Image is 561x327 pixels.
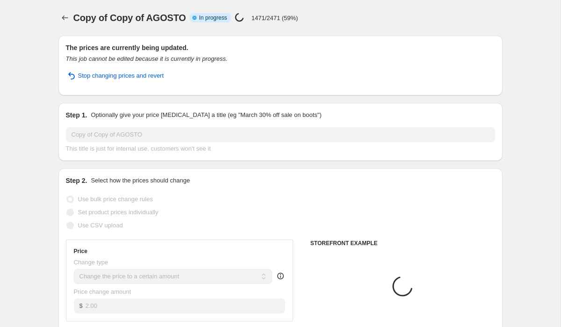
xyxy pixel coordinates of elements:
span: Stop changing prices and revert [78,71,164,80]
h2: Step 1. [66,110,87,120]
span: $ [79,302,83,309]
i: This job cannot be edited because it is currently in progress. [66,55,228,62]
input: 30% off holiday sale [66,127,495,142]
span: Placeholder [316,298,350,305]
span: Set product prices individually [78,209,158,216]
h3: Price [74,247,87,255]
button: Price change jobs [58,11,72,24]
span: In progress [199,14,227,22]
p: Select how the prices should change [91,176,190,185]
span: Change type [74,259,108,266]
span: Use CSV upload [78,222,123,229]
h2: The prices are currently being updated. [66,43,495,52]
strike: $65.61 [338,309,357,319]
span: Use bulk price change rules [78,196,153,203]
p: 1471/2471 (59%) [252,15,298,22]
span: Placeholder [422,298,456,305]
p: Optionally give your price [MEDICAL_DATA] a title (eg "March 30% off sale on boots") [91,110,321,120]
input: 80.00 [86,298,285,313]
h2: Step 2. [66,176,87,185]
div: help [276,271,285,281]
span: This title is just for internal use, customers won't see it [66,145,211,152]
div: $53.15 [422,309,440,319]
h6: STOREFRONT EXAMPLE [310,240,495,247]
button: Stop changing prices and revert [60,68,170,83]
div: $59.05 [316,309,334,319]
strike: $59.05 [444,309,463,319]
span: Price change amount [74,288,131,295]
span: Copy of Copy of AGOSTO [73,13,186,23]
